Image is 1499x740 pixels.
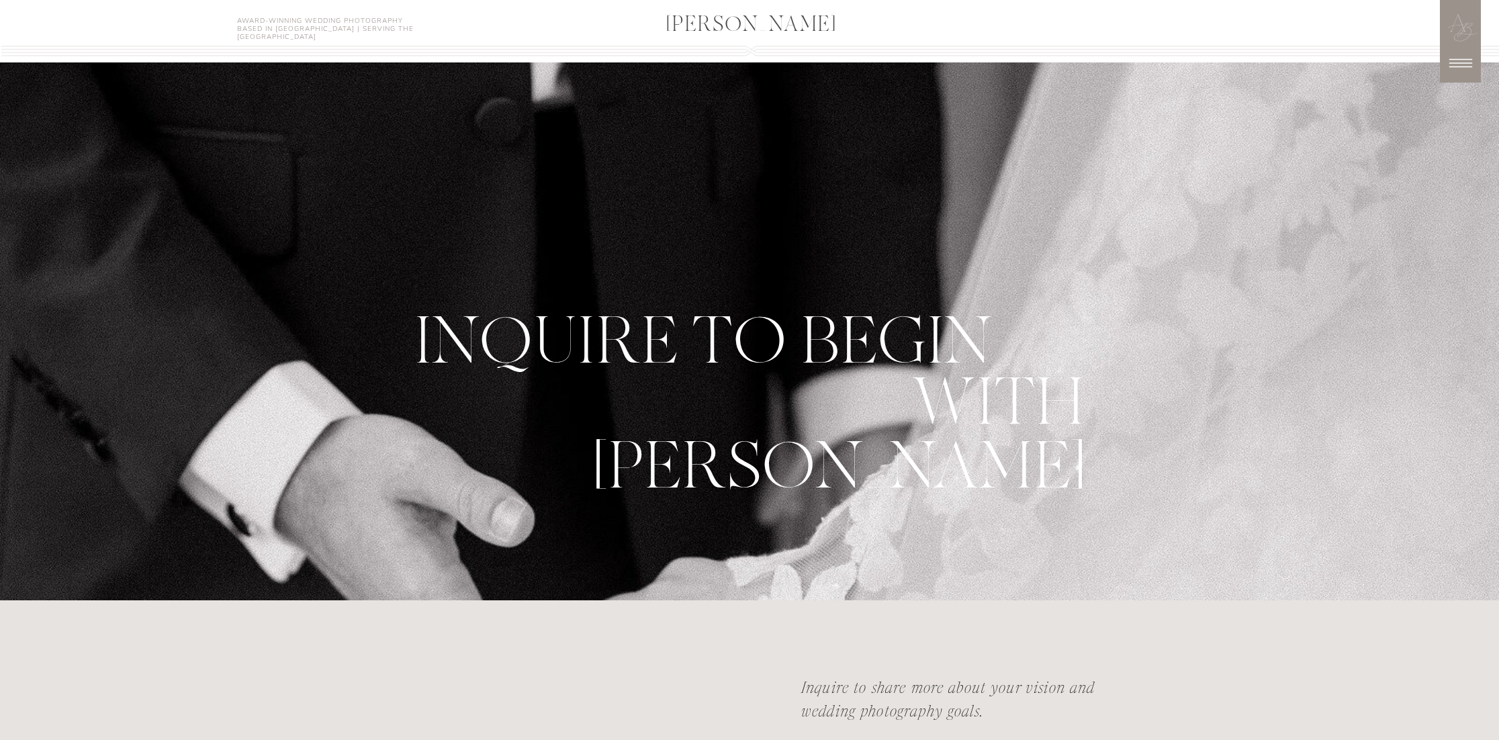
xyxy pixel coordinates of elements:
[414,310,995,380] h2: inquire to begin
[414,371,1085,436] h2: with [PERSON_NAME]
[801,678,1107,729] h3: Inquire to share more about your vision and wedding photography goals.
[592,14,910,39] a: [PERSON_NAME]
[237,17,418,41] h3: Award-Winning Wedding Photography Based in [GEOGRAPHIC_DATA] | Serving the [GEOGRAPHIC_DATA]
